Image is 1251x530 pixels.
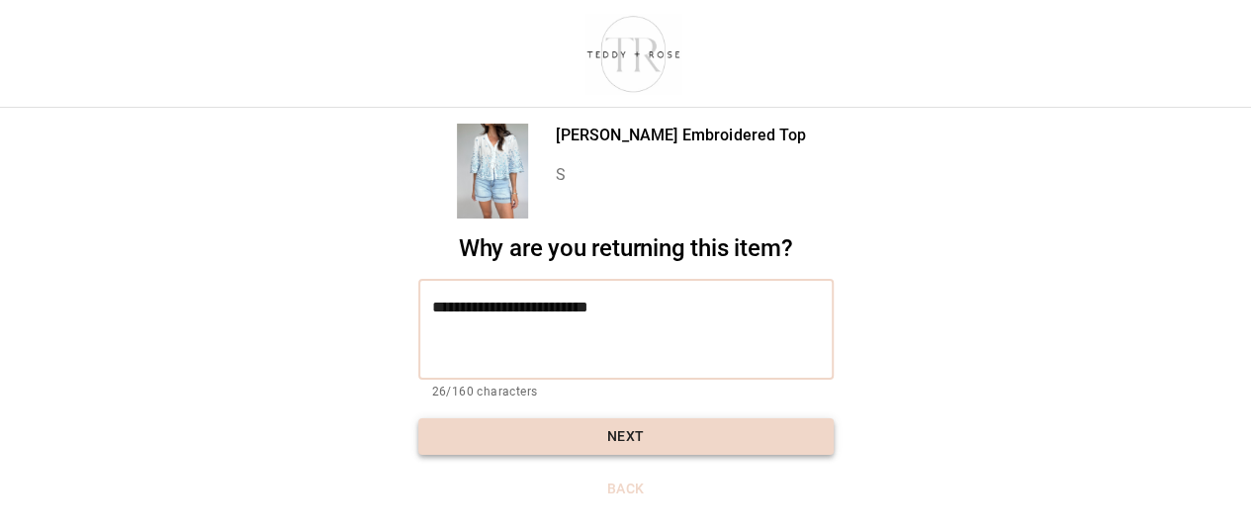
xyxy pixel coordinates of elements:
[418,234,834,263] h2: Why are you returning this item?
[556,163,805,187] p: S
[418,418,834,455] button: Next
[418,471,834,507] button: Back
[556,124,805,147] p: [PERSON_NAME] Embroidered Top
[432,383,820,402] p: 26/160 characters
[578,11,689,96] img: shop-teddyrose.myshopify.com-d93983e8-e25b-478f-b32e-9430bef33fdd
